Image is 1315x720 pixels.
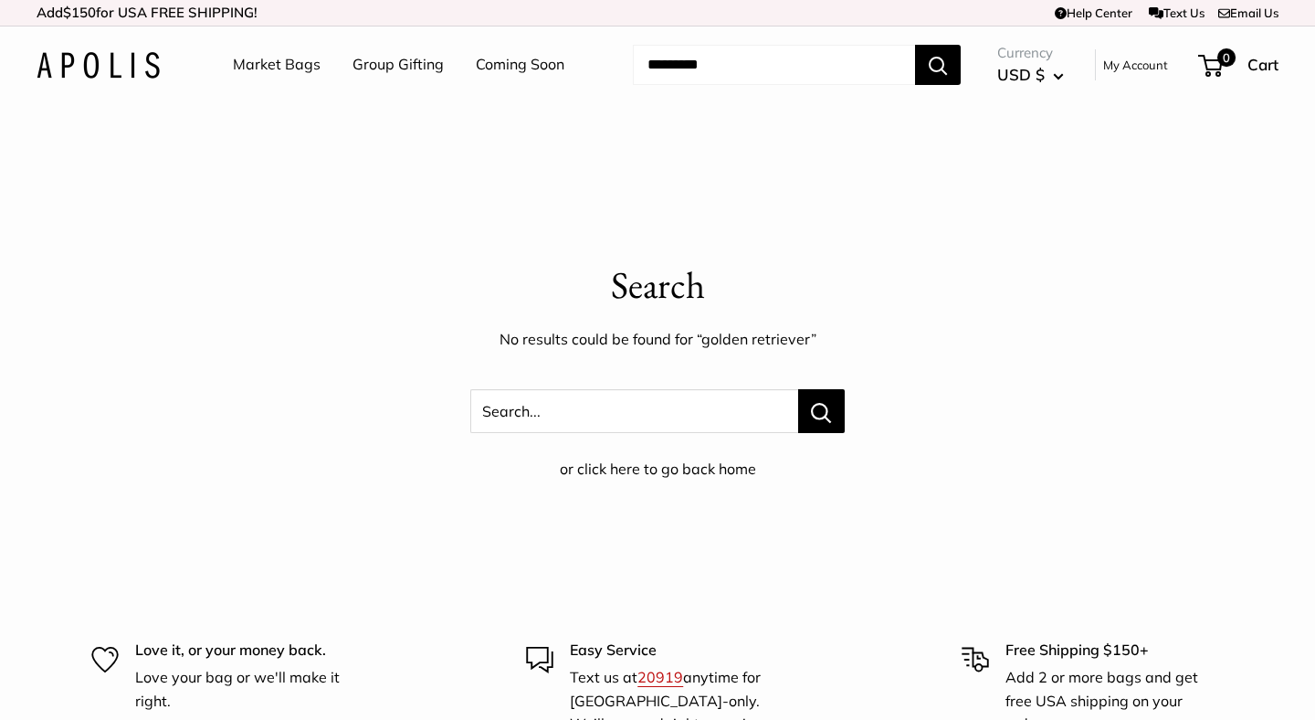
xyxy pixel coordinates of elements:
a: Group Gifting [352,51,444,79]
span: Currency [997,40,1064,66]
p: No results could be found for “golden retriever” [37,326,1278,354]
a: 20919 [637,668,683,686]
img: Apolis [37,52,160,79]
a: Email Us [1218,5,1278,20]
a: Coming Soon [476,51,564,79]
span: USD $ [997,65,1045,84]
a: Help Center [1055,5,1132,20]
p: Love it, or your money back. [135,639,354,662]
a: Market Bags [233,51,321,79]
a: 0 Cart [1200,50,1278,79]
p: Love your bag or we'll make it right. [135,666,354,713]
a: Text Us [1149,5,1205,20]
input: Search... [633,45,915,85]
button: Search [915,45,961,85]
span: $150 [63,4,96,21]
p: Search [37,259,1278,312]
p: Easy Service [570,639,789,662]
p: Free Shipping $150+ [1005,639,1225,662]
a: or click here to go back home [560,460,756,478]
button: Search... [798,389,845,433]
button: USD $ [997,60,1064,90]
a: My Account [1103,54,1168,76]
span: Cart [1247,55,1278,74]
span: 0 [1217,48,1236,67]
